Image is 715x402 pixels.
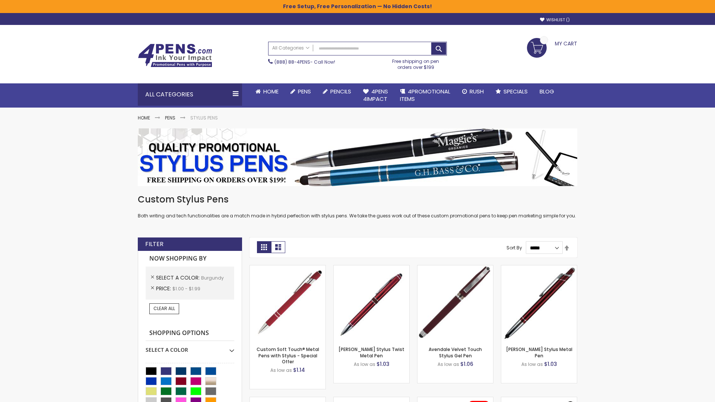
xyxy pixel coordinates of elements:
span: Burgundy [201,275,224,281]
span: All Categories [272,45,309,51]
span: Specials [503,87,528,95]
a: Blog [534,83,560,100]
a: Olson Stylus Metal Pen-Burgundy [501,265,577,271]
div: Both writing and tech functionalities are a match made in hybrid perfection with stylus pens. We ... [138,194,577,219]
h1: Custom Stylus Pens [138,194,577,205]
span: Rush [470,87,484,95]
strong: Now Shopping by [146,251,234,267]
span: $1.14 [293,366,305,374]
div: Free shipping on pen orders over $199 [385,55,447,70]
span: Price [156,285,172,292]
span: Pencils [330,87,351,95]
a: All Categories [268,42,313,54]
span: As low as [354,361,375,367]
a: Pens [285,83,317,100]
img: Colter Stylus Twist Metal Pen-Burgundy [334,265,409,341]
span: Blog [540,87,554,95]
a: (888) 88-4PENS [274,59,310,65]
img: Olson Stylus Metal Pen-Burgundy [501,265,577,341]
span: Select A Color [156,274,201,281]
strong: Grid [257,241,271,253]
span: 4Pens 4impact [363,87,388,103]
a: 4Pens4impact [357,83,394,108]
span: $1.03 [376,360,390,368]
span: Clear All [153,305,175,312]
strong: Shopping Options [146,325,234,341]
a: 4PROMOTIONALITEMS [394,83,456,108]
img: 4Pens Custom Pens and Promotional Products [138,44,212,67]
a: Specials [490,83,534,100]
span: $1.03 [544,360,557,368]
span: $1.00 - $1.99 [172,285,200,292]
span: As low as [521,361,543,367]
a: Home [138,115,150,121]
strong: Stylus Pens [190,115,218,121]
div: Select A Color [146,341,234,354]
span: Home [263,87,279,95]
a: Avendale Velvet Touch Stylus Gel Pen [429,346,482,358]
a: [PERSON_NAME] Stylus Twist Metal Pen [339,346,404,358]
a: Avendale Velvet Touch Stylus Gel Pen-Burgundy [417,265,493,271]
a: Pencils [317,83,357,100]
span: Pens [298,87,311,95]
a: Clear All [149,303,179,314]
a: Colter Stylus Twist Metal Pen-Burgundy [334,265,409,271]
span: - Call Now! [274,59,335,65]
span: $1.06 [460,360,473,368]
span: As low as [270,367,292,373]
img: Custom Soft Touch® Metal Pens with Stylus-Burgundy [250,265,325,341]
a: Pens [165,115,175,121]
label: Sort By [506,245,522,251]
a: Custom Soft Touch® Metal Pens with Stylus - Special Offer [257,346,319,364]
a: Wishlist [540,17,570,23]
span: 4PROMOTIONAL ITEMS [400,87,450,103]
a: Home [250,83,285,100]
a: Rush [456,83,490,100]
a: Custom Soft Touch® Metal Pens with Stylus-Burgundy [250,265,325,271]
img: Stylus Pens [138,128,577,186]
div: All Categories [138,83,242,106]
img: Avendale Velvet Touch Stylus Gel Pen-Burgundy [417,265,493,341]
a: [PERSON_NAME] Stylus Metal Pen [506,346,572,358]
span: As low as [438,361,459,367]
strong: Filter [145,240,163,248]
